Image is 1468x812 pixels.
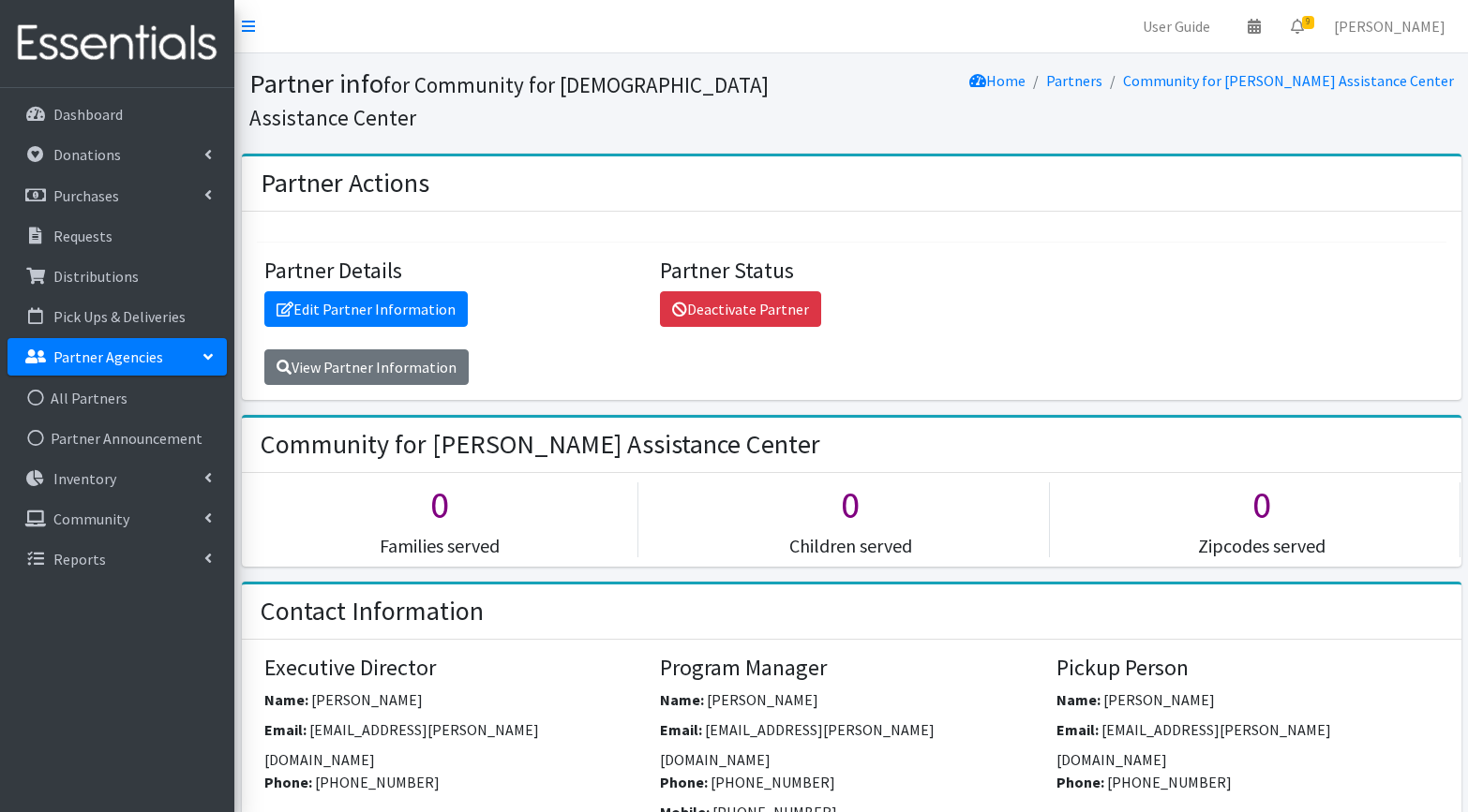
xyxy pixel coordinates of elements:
[660,718,702,741] label: Email:
[652,535,1049,557] h5: Children served
[315,773,440,791] span: [PHONE_NUMBER]
[7,460,227,497] a: Inventory
[7,136,227,173] a: Donations
[242,482,638,527] h1: 0
[7,338,227,376] a: Partner Agencies
[242,535,638,557] h5: Families served
[261,596,484,627] h2: Contact Information
[264,720,539,769] span: [EMAIL_ADDRESS][PERSON_NAME][DOMAIN_NAME]
[264,258,647,285] h4: Partner Details
[7,540,227,578] a: Reports
[1056,655,1439,682] h4: Pickup Person
[1123,71,1454,90] a: Community for [PERSON_NAME] Assistance Center
[53,307,186,326] p: Pick Ups & Deliveries
[660,291,821,327] a: Deactivate Partner
[261,168,429,199] h2: Partner Actions
[660,771,708,793] label: Phone:
[707,690,818,709] span: [PERSON_NAME]
[53,145,121,164] p: Donations
[660,720,935,769] span: [EMAIL_ADDRESS][PERSON_NAME][DOMAIN_NAME]
[7,217,227,255] a: Requests
[652,482,1049,527] h1: 0
[1056,771,1104,793] label: Phone:
[1064,535,1461,557] h5: Zipcodes served
[53,227,112,245] p: Requests
[53,509,129,528] p: Community
[7,258,227,295] a: Distributions
[711,773,835,791] span: [PHONE_NUMBER]
[261,429,820,461] h2: Community for [PERSON_NAME] Assistance Center
[660,258,1042,285] h4: Partner Status
[1276,7,1319,45] a: 9
[311,690,423,709] span: [PERSON_NAME]
[53,186,119,205] p: Purchases
[53,469,116,488] p: Inventory
[53,347,163,366] p: Partner Agencies
[7,420,227,457] a: Partner Announcement
[264,688,308,711] label: Name:
[969,71,1026,90] a: Home
[1128,7,1225,45] a: User Guide
[249,71,769,131] small: for Community for [DEMOGRAPHIC_DATA] Assistance Center
[249,67,845,132] h1: Partner info
[1302,16,1314,29] span: 9
[53,550,106,568] p: Reports
[1107,773,1232,791] span: [PHONE_NUMBER]
[7,298,227,335] a: Pick Ups & Deliveries
[264,349,469,385] a: View Partner Information
[660,655,1042,682] h4: Program Manager
[1064,482,1461,527] h1: 0
[1056,720,1331,769] span: [EMAIL_ADDRESS][PERSON_NAME][DOMAIN_NAME]
[264,655,647,682] h4: Executive Director
[1056,718,1099,741] label: Email:
[1319,7,1461,45] a: [PERSON_NAME]
[7,177,227,214] a: Purchases
[264,291,468,327] a: Edit Partner Information
[7,379,227,417] a: All Partners
[264,718,307,741] label: Email:
[7,12,227,75] img: HumanEssentials
[660,688,704,711] label: Name:
[1056,688,1101,711] label: Name:
[7,500,227,538] a: Community
[1046,71,1102,90] a: Partners
[1103,690,1215,709] span: [PERSON_NAME]
[53,105,123,124] p: Dashboard
[264,771,312,793] label: Phone:
[53,267,139,286] p: Distributions
[7,96,227,133] a: Dashboard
